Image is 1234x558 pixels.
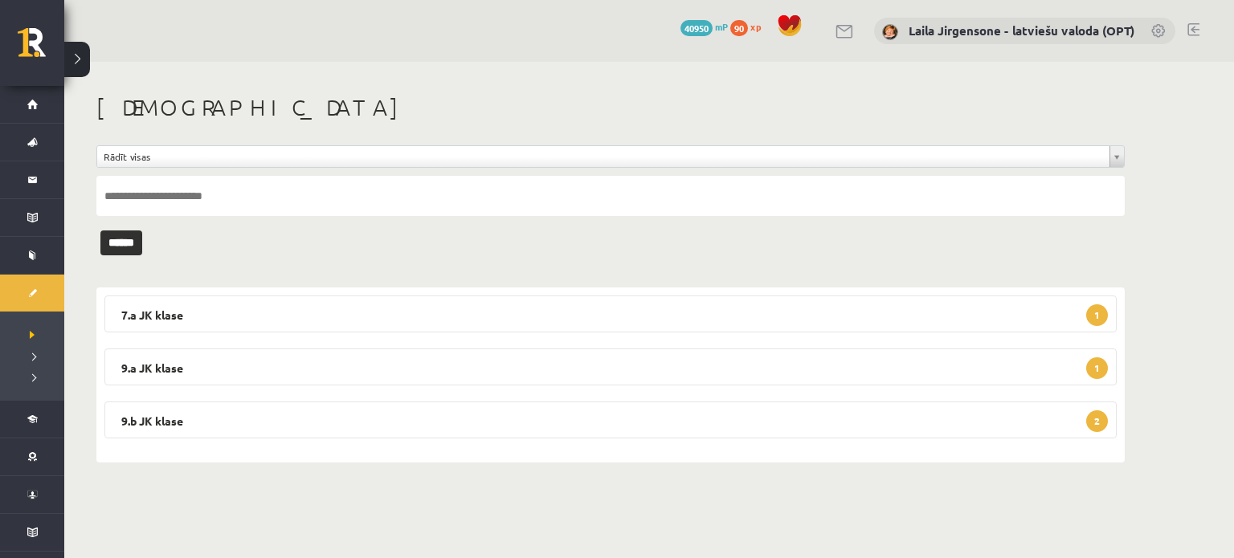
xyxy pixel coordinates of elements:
[882,24,898,40] img: Laila Jirgensone - latviešu valoda (OPT)
[730,20,769,33] a: 90 xp
[680,20,713,36] span: 40950
[715,20,728,33] span: mP
[680,20,728,33] a: 40950 mP
[1086,357,1108,379] span: 1
[1086,304,1108,326] span: 1
[104,348,1117,385] legend: 9.a JK klase
[18,28,64,68] a: Rīgas 1. Tālmācības vidusskola
[730,20,748,36] span: 90
[97,146,1124,167] a: Rādīt visas
[909,22,1134,39] a: Laila Jirgensone - latviešu valoda (OPT)
[104,295,1117,332] legend: 7.a JK klase
[96,94,1125,121] h1: [DEMOGRAPHIC_DATA]
[750,20,761,33] span: xp
[104,146,1103,167] span: Rādīt visas
[104,401,1117,438] legend: 9.b JK klase
[1086,410,1108,432] span: 2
